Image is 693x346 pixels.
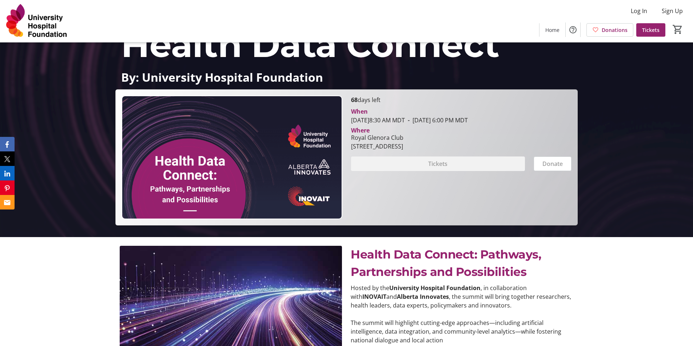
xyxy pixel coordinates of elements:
div: Royal Glenora Club [351,133,403,142]
p: days left [351,95,571,104]
div: [STREET_ADDRESS] [351,142,403,151]
button: Help [566,23,580,37]
button: Sign Up [656,5,689,17]
div: When [351,107,368,116]
span: - [405,116,413,124]
span: Health Data Connect: Pathways, Partnerships and Possibilities [351,247,541,279]
p: By: University Hospital Foundation [121,71,571,84]
span: Home [545,26,559,34]
a: Tickets [636,23,665,37]
span: Sign Up [662,7,683,15]
span: 68 [351,96,358,104]
span: Donations [602,26,628,34]
strong: Alberta Innovates [397,293,449,301]
span: [DATE] 8:30 AM MDT [351,116,405,124]
img: Campaign CTA Media Photo [122,95,342,219]
p: The summit will highlight cutting-edge approaches—including artificial intelligence, data integra... [351,318,573,345]
div: Where [351,127,370,133]
a: Donations [586,23,633,37]
button: Log In [625,5,653,17]
img: University Hospital Foundation's Logo [4,3,69,39]
span: Tickets [642,26,660,34]
button: Cart [671,23,684,36]
strong: INOVAIT [362,293,386,301]
a: Home [539,23,565,37]
strong: University Hospital Foundation [389,284,481,292]
span: Health Data Connect [121,23,499,66]
span: [DATE] 6:00 PM MDT [405,116,468,124]
span: Log In [631,7,647,15]
p: Hosted by the , in collaboration with and , the summit will bring together researchers, health le... [351,284,573,310]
